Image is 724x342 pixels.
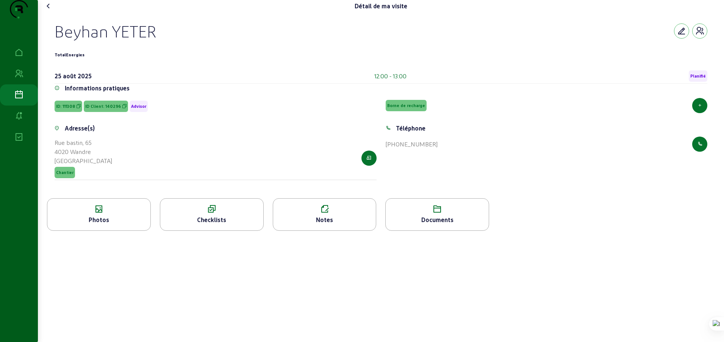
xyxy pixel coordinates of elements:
[65,124,95,133] div: Adresse(s)
[374,72,407,81] div: 12:00 - 13:00
[55,72,92,81] div: 25 août 2025
[47,215,150,224] div: Photos
[396,124,425,133] div: Téléphone
[55,138,112,147] div: Rue bastin, 65
[160,215,263,224] div: Checklists
[131,104,146,109] span: Advisor
[690,73,706,79] span: Planifié
[386,140,438,149] div: [PHONE_NUMBER]
[273,215,376,224] div: Notes
[55,156,112,165] div: [GEOGRAPHIC_DATA]
[85,104,121,109] span: ID Client: 140296
[55,147,112,156] div: 4020 Wandre
[386,215,489,224] div: Documents
[387,103,425,108] span: Borne de recharge
[56,170,73,175] span: Chantier
[55,21,156,41] div: Beyhan YETER
[355,2,407,11] div: Détail de ma visite
[55,50,84,59] div: TotalEnergies
[56,104,75,109] span: ID: 111308
[65,84,130,93] div: Informations pratiques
